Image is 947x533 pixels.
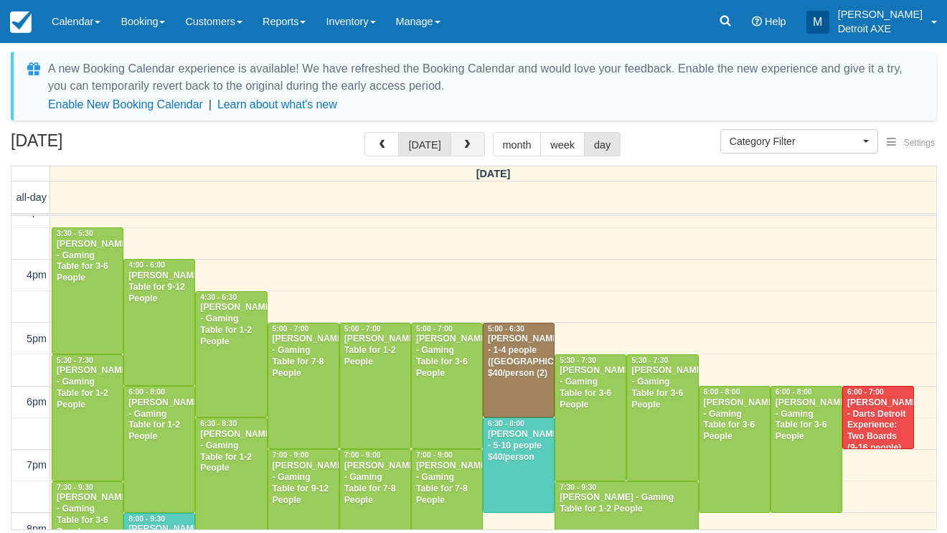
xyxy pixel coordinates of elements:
div: [PERSON_NAME] - Gaming Table for 1-2 People [128,397,191,443]
span: 5:30 - 7:30 [631,357,668,364]
a: 4:00 - 6:00[PERSON_NAME] Table for 9-12 People [123,259,195,386]
span: 6:30 - 8:00 [488,420,524,428]
div: [PERSON_NAME] - Gaming Table for 3-6 People [703,397,766,443]
a: 5:00 - 7:00[PERSON_NAME] - Gaming Table for 3-6 People [411,323,483,450]
span: 5:00 - 7:00 [273,325,309,333]
div: [PERSON_NAME] - Gaming Table for 3-6 People [56,239,119,285]
div: [PERSON_NAME] Table for 9-12 People [128,270,191,305]
span: 6:00 - 8:00 [704,388,740,396]
a: 4:30 - 6:30[PERSON_NAME] - Gaming Table for 1-2 People [195,291,267,418]
p: Detroit AXE [838,22,923,36]
div: [PERSON_NAME] - Gaming Table for 7-8 People [415,461,479,506]
span: | [209,98,212,110]
div: [PERSON_NAME] - Gaming Table for 7-8 People [344,461,407,506]
span: 5:30 - 7:30 [57,357,93,364]
div: [PERSON_NAME] - Gaming Table for 9-12 People [272,461,335,506]
span: 7:00 - 9:00 [416,451,453,459]
span: 4pm [27,269,47,280]
div: [PERSON_NAME] - Gaming Table for 3-6 People [631,365,694,411]
span: 3pm [27,206,47,217]
span: 8:00 - 9:30 [128,515,165,523]
img: checkfront-main-nav-mini-logo.png [10,11,32,33]
span: all-day [17,192,47,203]
a: 5:30 - 7:30[PERSON_NAME] - Gaming Table for 3-6 People [555,354,626,481]
div: [PERSON_NAME] - 5-10 people $40/person [487,429,550,463]
span: 6:00 - 8:00 [776,388,812,396]
span: 5:00 - 7:00 [344,325,381,333]
a: 5:00 - 6:30[PERSON_NAME] - 1-4 people ([GEOGRAPHIC_DATA]) $40/person (2) [483,323,555,418]
div: [PERSON_NAME] - 1-4 people ([GEOGRAPHIC_DATA]) $40/person (2) [487,334,550,379]
span: 6:00 - 7:00 [847,388,884,396]
span: 5:00 - 7:00 [416,325,453,333]
div: [PERSON_NAME] - Gaming Table for 3-6 People [559,365,622,411]
a: 3:30 - 5:30[PERSON_NAME] - Gaming Table for 3-6 People [52,227,123,354]
div: [PERSON_NAME] - Gaming Table for 3-6 People [415,334,479,379]
button: Category Filter [720,129,878,154]
button: day [584,132,621,156]
button: Enable New Booking Calendar [48,98,203,112]
a: 6:00 - 8:00[PERSON_NAME] - Gaming Table for 1-2 People [123,386,195,513]
button: month [493,132,542,156]
div: M [806,11,829,34]
p: [PERSON_NAME] [838,7,923,22]
span: Settings [904,138,935,148]
a: 6:00 - 8:00[PERSON_NAME] - Gaming Table for 3-6 People [771,386,842,513]
a: Learn about what's new [217,98,337,110]
div: [PERSON_NAME] Table for 1-2 People [344,334,407,368]
span: 6:00 - 8:00 [128,388,165,396]
span: 5pm [27,333,47,344]
div: [PERSON_NAME] - Darts Detroit Experience: Two Boards (9-16 people), Dart Thrower (14) [847,397,910,477]
i: Help [752,16,762,27]
div: [PERSON_NAME] - Gaming Table for 7-8 People [272,334,335,379]
span: 7:00 - 9:00 [273,451,309,459]
a: 6:00 - 8:00[PERSON_NAME] - Gaming Table for 3-6 People [699,386,771,513]
a: 6:30 - 8:00[PERSON_NAME] - 5-10 people $40/person [483,418,555,513]
span: 5:30 - 7:30 [560,357,596,364]
span: [DATE] [476,168,511,179]
a: 5:00 - 7:00[PERSON_NAME] Table for 1-2 People [339,323,411,450]
button: Settings [878,133,943,154]
span: 3:30 - 5:30 [57,230,93,237]
span: 6pm [27,396,47,407]
span: Help [765,16,786,27]
span: 7:00 - 9:00 [344,451,381,459]
a: 5:30 - 7:30[PERSON_NAME] - Gaming Table for 3-6 People [626,354,698,481]
span: 7:30 - 9:30 [57,484,93,491]
span: 4:00 - 6:00 [128,261,165,269]
button: week [540,132,585,156]
a: 5:30 - 7:30[PERSON_NAME] - Gaming Table for 1-2 People [52,354,123,481]
div: [PERSON_NAME] - Gaming Table for 1-2 People [559,492,694,515]
span: 4:30 - 6:30 [200,293,237,301]
span: Category Filter [730,134,859,148]
span: 6:30 - 8:30 [200,420,237,428]
a: 6:00 - 7:00[PERSON_NAME] - Darts Detroit Experience: Two Boards (9-16 people), Dart Thrower (14) [842,386,914,449]
div: [PERSON_NAME] - Gaming Table for 3-6 People [775,397,838,443]
div: [PERSON_NAME] - Gaming Table for 1-2 People [56,365,119,411]
div: A new Booking Calendar experience is available! We have refreshed the Booking Calendar and would ... [48,60,919,95]
div: [PERSON_NAME] - Gaming Table for 1-2 People [199,429,263,475]
button: [DATE] [398,132,451,156]
h2: [DATE] [11,132,192,159]
span: 7:30 - 9:30 [560,484,596,491]
a: 5:00 - 7:00[PERSON_NAME] - Gaming Table for 7-8 People [268,323,339,450]
span: 7pm [27,459,47,471]
span: 5:00 - 6:30 [488,325,524,333]
div: [PERSON_NAME] - Gaming Table for 1-2 People [199,302,263,348]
